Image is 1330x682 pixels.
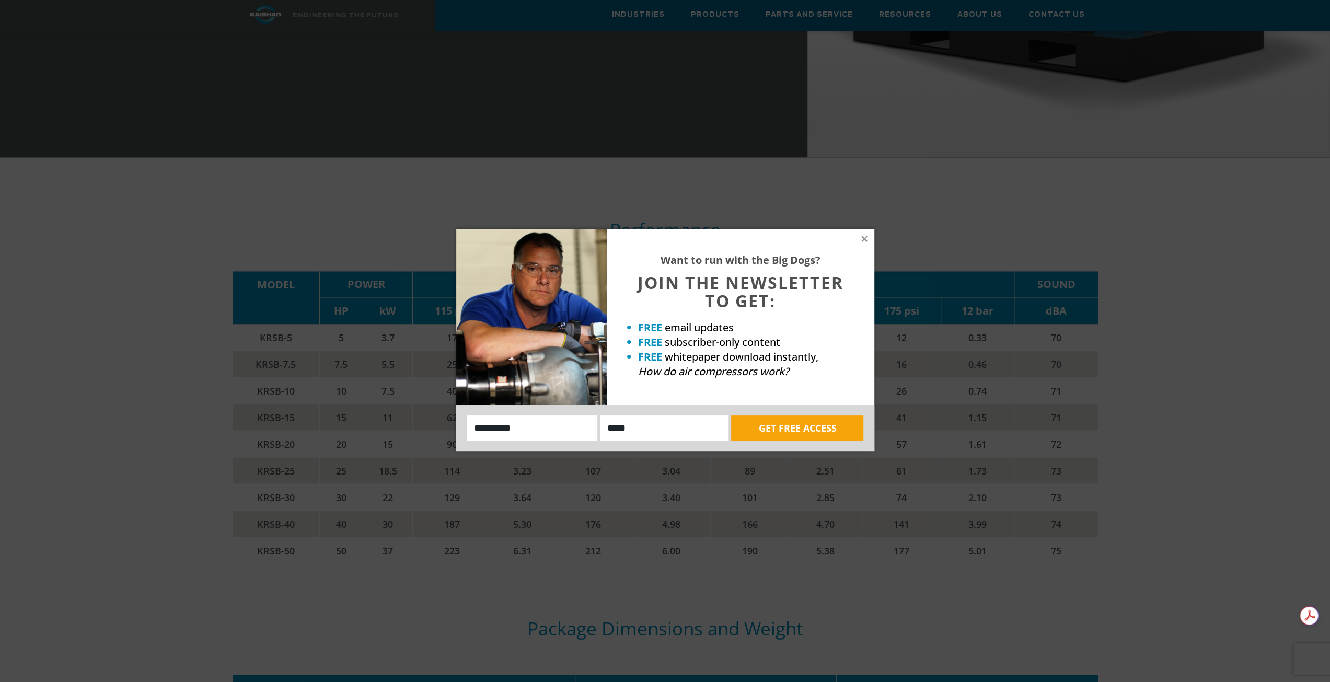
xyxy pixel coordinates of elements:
strong: Want to run with the Big Dogs? [661,253,820,267]
input: Name: [467,415,598,441]
em: How do air compressors work? [638,364,789,378]
strong: FREE [638,335,662,349]
strong: FREE [638,320,662,334]
input: Email [600,415,728,441]
span: whitepaper download instantly, [665,350,818,364]
span: JOIN THE NEWSLETTER TO GET: [638,271,843,312]
span: subscriber-only content [665,335,780,349]
button: Close [860,234,869,244]
span: email updates [665,320,734,334]
strong: FREE [638,350,662,364]
button: GET FREE ACCESS [731,415,863,441]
